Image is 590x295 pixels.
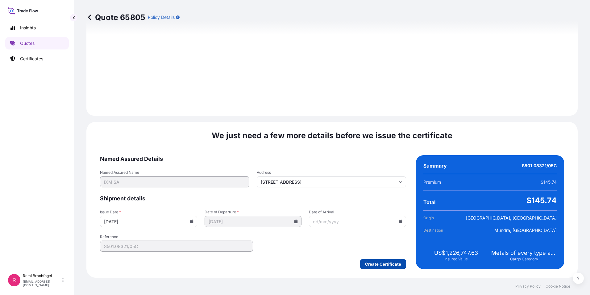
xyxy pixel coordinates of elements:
[86,12,145,22] p: Quote 65805
[423,215,458,221] span: Origin
[148,14,175,20] p: Policy Details
[494,227,557,233] span: Mundra, [GEOGRAPHIC_DATA]
[365,261,401,267] p: Create Certificate
[205,216,302,227] input: dd/mm/yyyy
[522,163,557,169] span: S501.08321/05C
[100,241,253,252] input: Your internal reference
[100,195,406,202] span: Shipment details
[309,210,406,215] span: Date of Arrival
[423,227,458,233] span: Destination
[541,179,557,185] span: $145.74
[12,277,16,283] span: R
[546,284,570,289] a: Cookie Notice
[526,195,557,205] span: $145.74
[205,210,302,215] span: Date of Departure
[423,179,441,185] span: Premium
[100,210,197,215] span: Issue Date
[434,249,478,257] span: US$1,226,747.63
[423,199,435,205] span: Total
[23,273,61,278] p: Remi Brachfogel
[257,170,406,175] span: Address
[5,37,69,49] a: Quotes
[5,22,69,34] a: Insights
[491,249,557,257] span: Metals of every type and description including by-products and/or derivatives
[100,155,406,163] span: Named Assured Details
[444,257,468,262] span: Insured Value
[20,25,36,31] p: Insights
[212,130,452,140] span: We just need a few more details before we issue the certificate
[100,216,197,227] input: dd/mm/yyyy
[20,40,35,46] p: Quotes
[510,257,538,262] span: Cargo Category
[20,56,43,62] p: Certificates
[423,163,447,169] span: Summary
[257,176,406,187] input: Cargo owner address
[309,216,406,227] input: dd/mm/yyyy
[23,280,61,287] p: [EMAIL_ADDRESS][DOMAIN_NAME]
[360,259,406,269] button: Create Certificate
[466,215,557,221] span: [GEOGRAPHIC_DATA], [GEOGRAPHIC_DATA]
[100,170,249,175] span: Named Assured Name
[515,284,541,289] a: Privacy Policy
[5,53,69,65] a: Certificates
[100,234,253,239] span: Reference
